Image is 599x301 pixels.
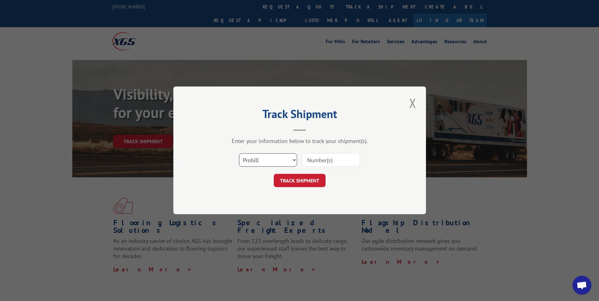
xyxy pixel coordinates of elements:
input: Number(s) [302,154,360,167]
div: Enter your information below to track your shipment(s). [205,138,394,145]
a: Open chat [572,276,591,295]
h2: Track Shipment [205,109,394,121]
button: TRACK SHIPMENT [274,174,326,187]
button: Close modal [407,94,418,112]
